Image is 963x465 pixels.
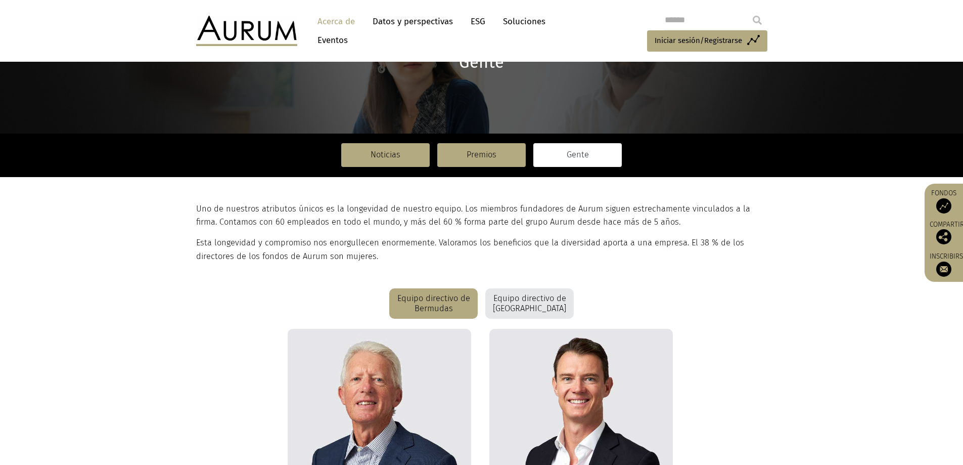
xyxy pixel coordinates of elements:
[341,143,430,166] a: Noticias
[371,150,400,159] font: Noticias
[459,53,504,72] font: Gente
[397,293,470,313] font: Equipo directivo de Bermudas
[931,189,956,197] font: Fondos
[498,12,551,31] a: Soluciones
[368,12,458,31] a: Datos y perspectivas
[196,238,744,261] font: Esta longevidad y compromiso nos enorgullecen enormemente. Valoramos los beneficios que la divers...
[196,204,750,227] font: Uno de nuestros atributos únicos es la longevidad de nuestro equipo. Los miembros fundadores de A...
[317,35,348,46] font: Eventos
[373,16,453,27] font: Datos y perspectivas
[655,36,742,45] font: Iniciar sesión/Registrarse
[312,31,348,50] a: Eventos
[533,143,622,166] a: Gente
[493,293,566,313] font: Equipo directivo de [GEOGRAPHIC_DATA]
[471,16,485,27] font: ESG
[317,16,355,27] font: Acerca de
[936,198,951,214] img: Acceso a fondos
[747,10,767,30] input: Submit
[936,229,951,244] img: Comparte esta publicación
[466,12,490,31] a: ESG
[503,16,545,27] font: Soluciones
[567,150,589,159] font: Gente
[647,30,767,52] a: Iniciar sesión/Registrarse
[467,150,496,159] font: Premios
[437,143,526,166] a: Premios
[936,262,951,277] img: Suscríbete a nuestro boletín
[312,12,360,31] a: Acerca de
[196,16,297,46] img: Oro
[930,189,958,214] a: Fondos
